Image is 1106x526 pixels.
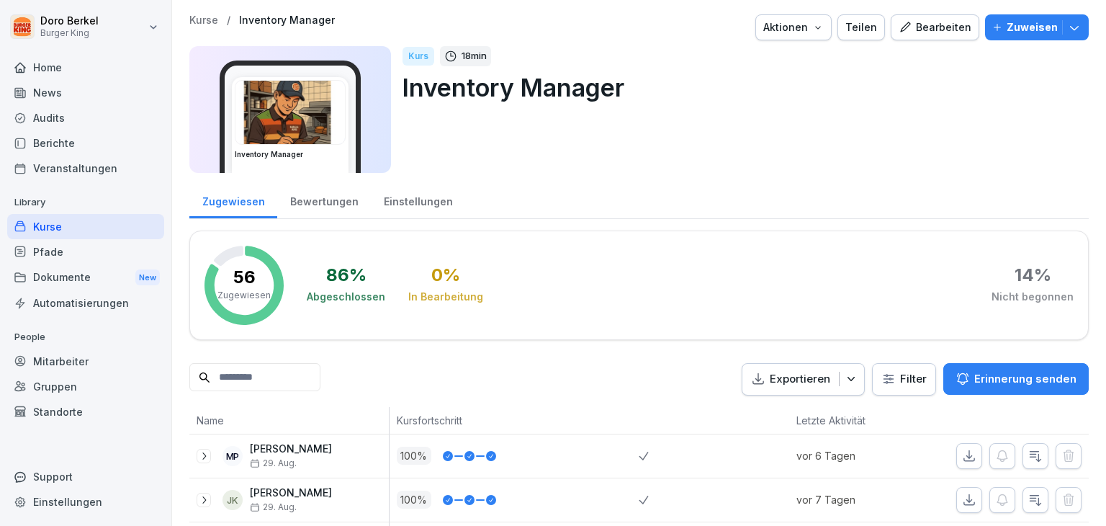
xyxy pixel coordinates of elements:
img: o1h5p6rcnzw0lu1jns37xjxx.png [235,81,345,144]
a: DokumenteNew [7,264,164,291]
a: Kurse [7,214,164,239]
h3: Inventory Manager [235,149,346,160]
a: Mitarbeiter [7,349,164,374]
p: 100 % [397,491,431,509]
a: Kurse [189,14,218,27]
p: People [7,326,164,349]
p: Zuweisen [1007,19,1058,35]
p: 18 min [462,49,487,63]
a: Bewertungen [277,182,371,218]
p: Name [197,413,382,428]
button: Filter [873,364,935,395]
p: [PERSON_NAME] [250,487,332,499]
p: 100 % [397,447,431,465]
a: Pfade [7,239,164,264]
div: In Bearbeitung [408,290,483,304]
a: Einstellungen [371,182,465,218]
div: MP [222,446,243,466]
div: Aktionen [763,19,824,35]
a: Zugewiesen [189,182,277,218]
p: Kursfortschritt [397,413,632,428]
div: New [135,269,160,286]
a: Veranstaltungen [7,156,164,181]
div: 0 % [431,267,460,284]
button: Aktionen [755,14,832,40]
a: Home [7,55,164,80]
span: 29. Aug. [250,502,297,512]
div: Kurs [403,47,434,66]
p: Zugewiesen [217,289,271,302]
p: Erinnerung senden [974,371,1076,387]
p: Inventory Manager [403,69,1077,106]
div: Abgeschlossen [307,290,385,304]
div: Bearbeiten [899,19,971,35]
p: Burger King [40,28,99,38]
a: Standorte [7,399,164,424]
a: Audits [7,105,164,130]
a: Gruppen [7,374,164,399]
p: Library [7,191,164,214]
span: 29. Aug. [250,458,297,468]
p: Letzte Aktivität [796,413,907,428]
button: Zuweisen [985,14,1089,40]
p: 56 [233,269,256,286]
div: JK [222,490,243,510]
p: vor 6 Tagen [796,448,914,463]
a: News [7,80,164,105]
a: Berichte [7,130,164,156]
p: Exportieren [770,371,830,388]
a: Automatisierungen [7,290,164,316]
button: Exportieren [742,363,865,396]
div: Filter [881,372,927,386]
div: Nicht begonnen [992,290,1074,304]
div: 14 % [1015,267,1051,284]
div: Support [7,464,164,489]
a: Inventory Manager [239,14,335,27]
button: Teilen [837,14,885,40]
div: Dokumente [7,264,164,291]
p: / [227,14,230,27]
p: vor 7 Tagen [796,492,914,507]
div: 86 % [326,267,367,284]
a: Einstellungen [7,489,164,514]
div: Teilen [845,19,877,35]
p: Doro Berkel [40,15,99,27]
button: Erinnerung senden [943,363,1089,395]
button: Bearbeiten [891,14,979,40]
p: [PERSON_NAME] [250,443,332,455]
